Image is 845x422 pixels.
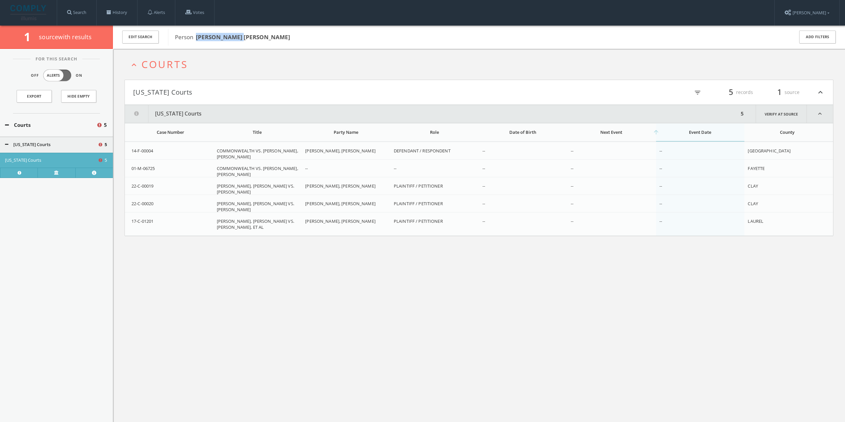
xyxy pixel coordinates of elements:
span: 1 [774,86,785,98]
span: -- [659,148,662,154]
span: [PERSON_NAME], [PERSON_NAME] [305,183,376,189]
span: CLAY [748,201,758,207]
i: expand_less [807,105,833,123]
span: Person [175,33,290,41]
div: County [748,129,826,135]
div: Role [394,129,475,135]
span: source with results [39,33,92,41]
button: [US_STATE] Courts [133,87,479,98]
span: -- [659,201,662,207]
div: source [760,87,800,98]
div: Next Event [571,129,652,135]
a: Export [17,90,52,103]
button: Courts [5,121,96,129]
span: On [76,73,82,78]
i: arrow_upward [653,129,659,135]
span: -- [482,201,485,207]
span: -- [571,165,573,171]
span: 14-F-00004 [131,148,153,154]
a: Verify at source [756,105,807,123]
span: FAYETTE [748,165,765,171]
span: For This Search [31,56,82,62]
span: [PERSON_NAME], [PERSON_NAME] [305,148,376,154]
div: 5 [739,105,746,123]
span: PLAINTIFF / PETITIONER [394,201,443,207]
span: -- [482,165,485,171]
i: expand_less [129,60,138,69]
div: Case Number [131,129,210,135]
i: expand_less [816,87,825,98]
span: LAUREL [748,218,763,224]
div: grid [125,142,833,236]
button: Add Filters [799,31,836,43]
span: 5 [726,86,736,98]
span: -- [571,148,573,154]
span: [PERSON_NAME], [PERSON_NAME] [305,201,376,207]
span: Off [31,73,39,78]
span: 17-C-01201 [131,218,153,224]
button: Hide Empty [61,90,96,103]
span: COMMONWEALTH VS. [PERSON_NAME], [PERSON_NAME] [217,148,298,160]
span: COMMONWEALTH VS. [PERSON_NAME], [PERSON_NAME] [217,165,298,177]
span: PLAINTIFF / PETITIONER [394,183,443,189]
button: [US_STATE] Courts [5,157,98,164]
span: -- [482,183,485,189]
button: Edit Search [122,31,159,43]
span: 22-C-00019 [131,183,153,189]
button: [US_STATE] Courts [5,141,98,148]
div: Date of Birth [482,129,564,135]
span: -- [571,183,573,189]
span: 5 [104,121,107,129]
span: 22-C-00020 [131,201,153,207]
span: DEFENDANT / RESPONDENT [394,148,451,154]
a: Verify at source [38,168,75,178]
span: -- [305,165,308,171]
span: -- [394,165,396,171]
span: -- [659,218,662,224]
div: Event Date [659,129,741,135]
span: CLAY [748,183,758,189]
i: filter_list [694,89,701,96]
span: 1 [24,29,36,44]
span: -- [571,201,573,207]
span: 01-M-06725 [131,165,155,171]
img: illumis [10,5,47,20]
span: Courts [141,57,188,71]
span: -- [659,165,662,171]
span: [PERSON_NAME], [PERSON_NAME] VS. [PERSON_NAME], ET AL [217,218,294,230]
span: [PERSON_NAME], [PERSON_NAME] [305,218,376,224]
span: 5 [105,141,107,148]
div: Party Name [305,129,386,135]
span: [PERSON_NAME], [PERSON_NAME] VS. [PERSON_NAME] [217,183,294,195]
b: [PERSON_NAME] [PERSON_NAME] [196,33,290,41]
span: -- [482,218,485,224]
span: [PERSON_NAME], [PERSON_NAME] VS. [PERSON_NAME] [217,201,294,212]
span: PLAINTIFF / PETITIONER [394,218,443,224]
span: [GEOGRAPHIC_DATA] [748,148,791,154]
span: 5 [105,157,107,164]
button: [US_STATE] Courts [125,105,739,123]
span: -- [482,148,485,154]
span: -- [659,183,662,189]
div: records [713,87,753,98]
div: Title [217,129,298,135]
span: -- [571,218,573,224]
button: expand_lessCourts [129,59,833,70]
